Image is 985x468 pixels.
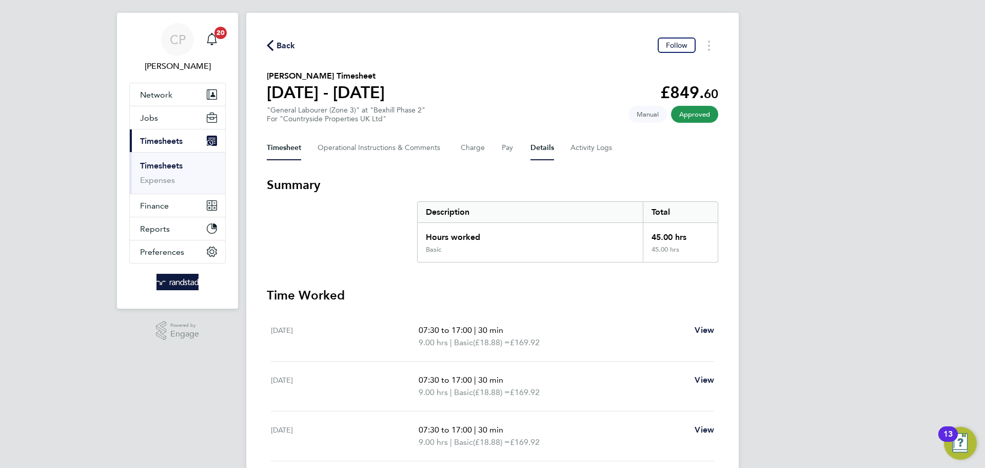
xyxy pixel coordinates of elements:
[419,338,448,347] span: 9.00 hrs
[474,425,476,435] span: |
[130,152,225,194] div: Timesheets
[454,336,473,349] span: Basic
[140,175,175,185] a: Expenses
[454,386,473,399] span: Basic
[478,375,503,385] span: 30 min
[473,338,510,347] span: (£18.88) =
[419,325,472,335] span: 07:30 to 17:00
[417,201,718,263] div: Summary
[419,375,472,385] span: 07:30 to 17:00
[130,194,225,217] button: Finance
[660,83,718,102] app-decimal: £849.
[944,427,977,460] button: Open Resource Center, 13 new notifications
[170,330,199,339] span: Engage
[478,425,503,435] span: 30 min
[129,23,226,72] a: CP[PERSON_NAME]
[130,217,225,240] button: Reports
[140,90,172,100] span: Network
[695,374,714,386] a: View
[170,33,186,46] span: CP
[130,240,225,263] button: Preferences
[271,374,419,399] div: [DATE]
[671,106,718,123] span: This timesheet has been approved.
[418,202,643,222] div: Description
[628,106,667,123] span: This timesheet was manually created.
[267,70,385,82] h2: [PERSON_NAME] Timesheet
[643,202,718,222] div: Total
[129,274,226,290] a: Go to home page
[478,325,503,335] span: 30 min
[700,38,718,53] button: Timesheets Menu
[418,223,643,246] div: Hours worked
[426,246,441,254] div: Basic
[510,338,540,347] span: £169.92
[473,387,510,397] span: (£18.88) =
[140,136,183,146] span: Timesheets
[271,324,419,349] div: [DATE]
[666,41,687,50] span: Follow
[695,424,714,436] a: View
[943,434,953,447] div: 13
[454,436,473,448] span: Basic
[140,224,170,234] span: Reports
[510,437,540,447] span: £169.92
[502,136,514,160] button: Pay
[695,425,714,435] span: View
[156,321,200,341] a: Powered byEngage
[267,287,718,304] h3: Time Worked
[271,424,419,448] div: [DATE]
[140,201,169,211] span: Finance
[570,136,614,160] button: Activity Logs
[130,129,225,152] button: Timesheets
[140,113,158,123] span: Jobs
[695,325,714,335] span: View
[318,136,444,160] button: Operational Instructions & Comments
[704,86,718,101] span: 60
[267,39,295,52] button: Back
[214,27,227,39] span: 20
[461,136,485,160] button: Charge
[450,437,452,447] span: |
[277,40,295,52] span: Back
[267,106,425,123] div: "General Labourer (Zone 3)" at "Bexhill Phase 2"
[473,437,510,447] span: (£18.88) =
[474,375,476,385] span: |
[419,437,448,447] span: 9.00 hrs
[130,83,225,106] button: Network
[156,274,199,290] img: randstad-logo-retina.png
[419,387,448,397] span: 9.00 hrs
[530,136,554,160] button: Details
[419,425,472,435] span: 07:30 to 17:00
[474,325,476,335] span: |
[130,106,225,129] button: Jobs
[170,321,199,330] span: Powered by
[202,23,222,56] a: 20
[510,387,540,397] span: £169.92
[643,246,718,262] div: 45.00 hrs
[267,177,718,193] h3: Summary
[267,136,301,160] button: Timesheet
[695,375,714,385] span: View
[450,338,452,347] span: |
[140,161,183,171] a: Timesheets
[450,387,452,397] span: |
[267,115,425,123] div: For "Countryside Properties UK Ltd"
[658,38,696,53] button: Follow
[267,82,385,103] h1: [DATE] - [DATE]
[643,223,718,246] div: 45.00 hrs
[140,247,184,257] span: Preferences
[129,60,226,72] span: Ciaran Poole
[117,13,238,309] nav: Main navigation
[695,324,714,336] a: View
